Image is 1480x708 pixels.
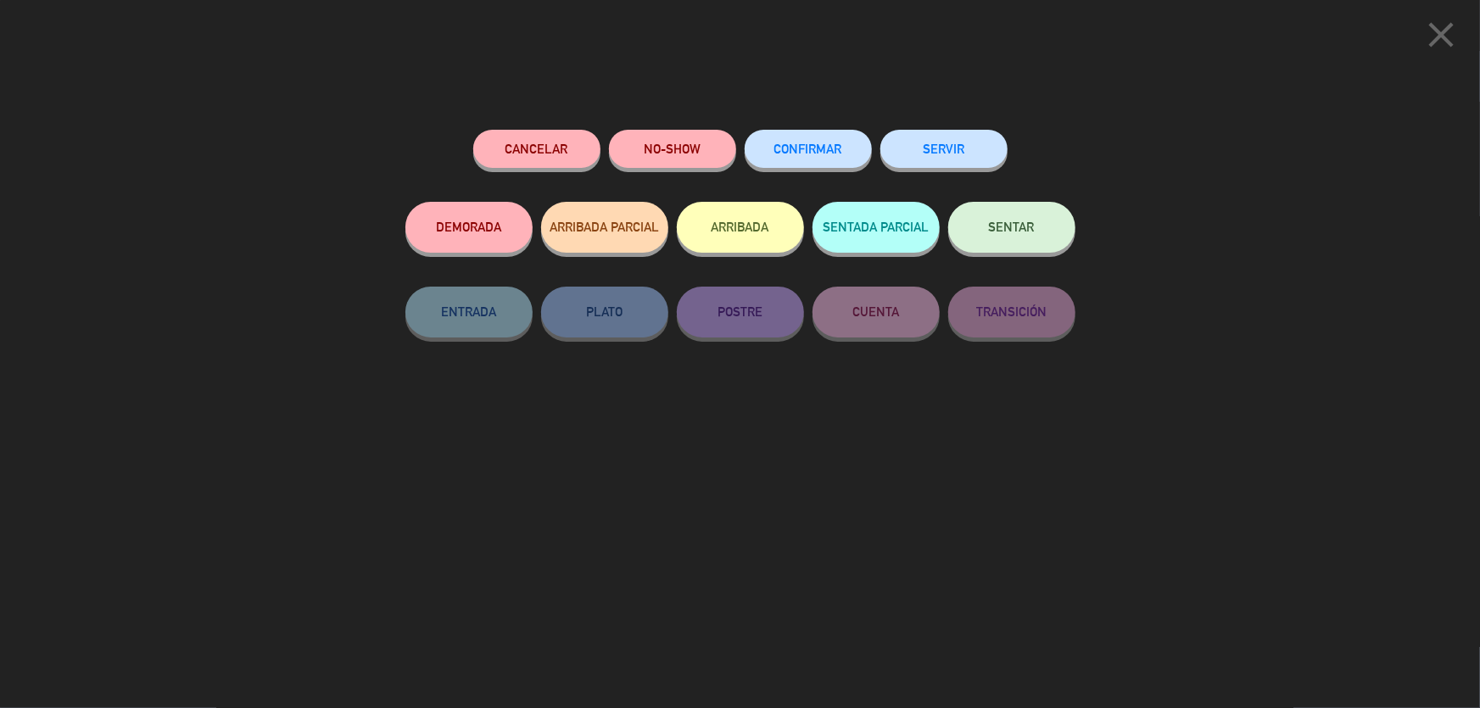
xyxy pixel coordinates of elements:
[541,202,668,253] button: ARRIBADA PARCIAL
[948,287,1075,337] button: TRANSICIÓN
[813,287,940,337] button: CUENTA
[774,142,842,156] span: CONFIRMAR
[1415,13,1467,63] button: close
[813,202,940,253] button: SENTADA PARCIAL
[550,220,659,234] span: ARRIBADA PARCIAL
[989,220,1035,234] span: SENTAR
[677,202,804,253] button: ARRIBADA
[473,130,600,168] button: Cancelar
[745,130,872,168] button: CONFIRMAR
[405,202,533,253] button: DEMORADA
[609,130,736,168] button: NO-SHOW
[880,130,1008,168] button: SERVIR
[541,287,668,337] button: PLATO
[1420,14,1462,56] i: close
[405,287,533,337] button: ENTRADA
[948,202,1075,253] button: SENTAR
[677,287,804,337] button: POSTRE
